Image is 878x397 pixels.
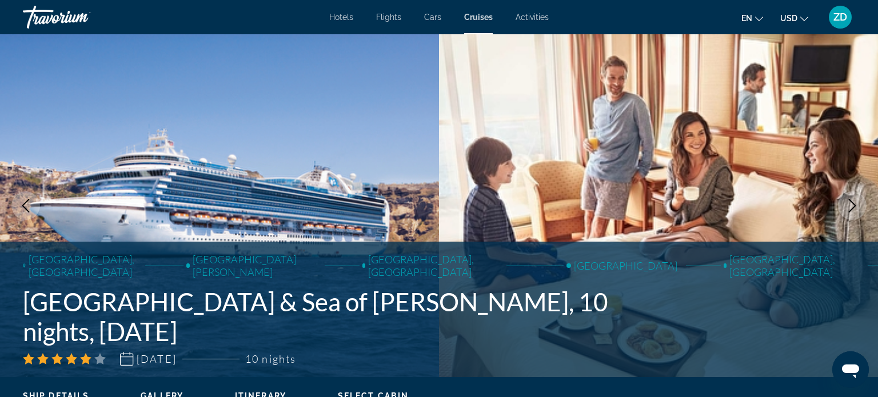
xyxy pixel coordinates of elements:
[23,2,137,32] a: Travorium
[424,13,441,22] a: Cars
[23,287,672,346] h1: [GEOGRAPHIC_DATA] & Sea of [PERSON_NAME], 10 nights, [DATE]
[11,191,40,220] button: Previous image
[838,191,867,220] button: Next image
[368,253,498,278] span: [GEOGRAPHIC_DATA], [GEOGRAPHIC_DATA]
[464,13,493,22] a: Cruises
[741,14,752,23] span: en
[780,14,797,23] span: USD
[729,253,859,278] span: [GEOGRAPHIC_DATA], [GEOGRAPHIC_DATA]
[574,259,677,272] span: [GEOGRAPHIC_DATA]
[29,253,137,278] span: [GEOGRAPHIC_DATA], [GEOGRAPHIC_DATA]
[137,352,177,365] span: [DATE]
[516,13,549,22] a: Activities
[833,11,847,23] span: ZD
[245,352,296,365] span: 10 nights
[376,13,401,22] a: Flights
[780,10,808,26] button: Change currency
[832,351,869,388] iframe: Button to launch messaging window
[329,13,353,22] a: Hotels
[741,10,763,26] button: Change language
[193,253,316,278] span: [GEOGRAPHIC_DATA][PERSON_NAME]
[825,5,855,29] button: User Menu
